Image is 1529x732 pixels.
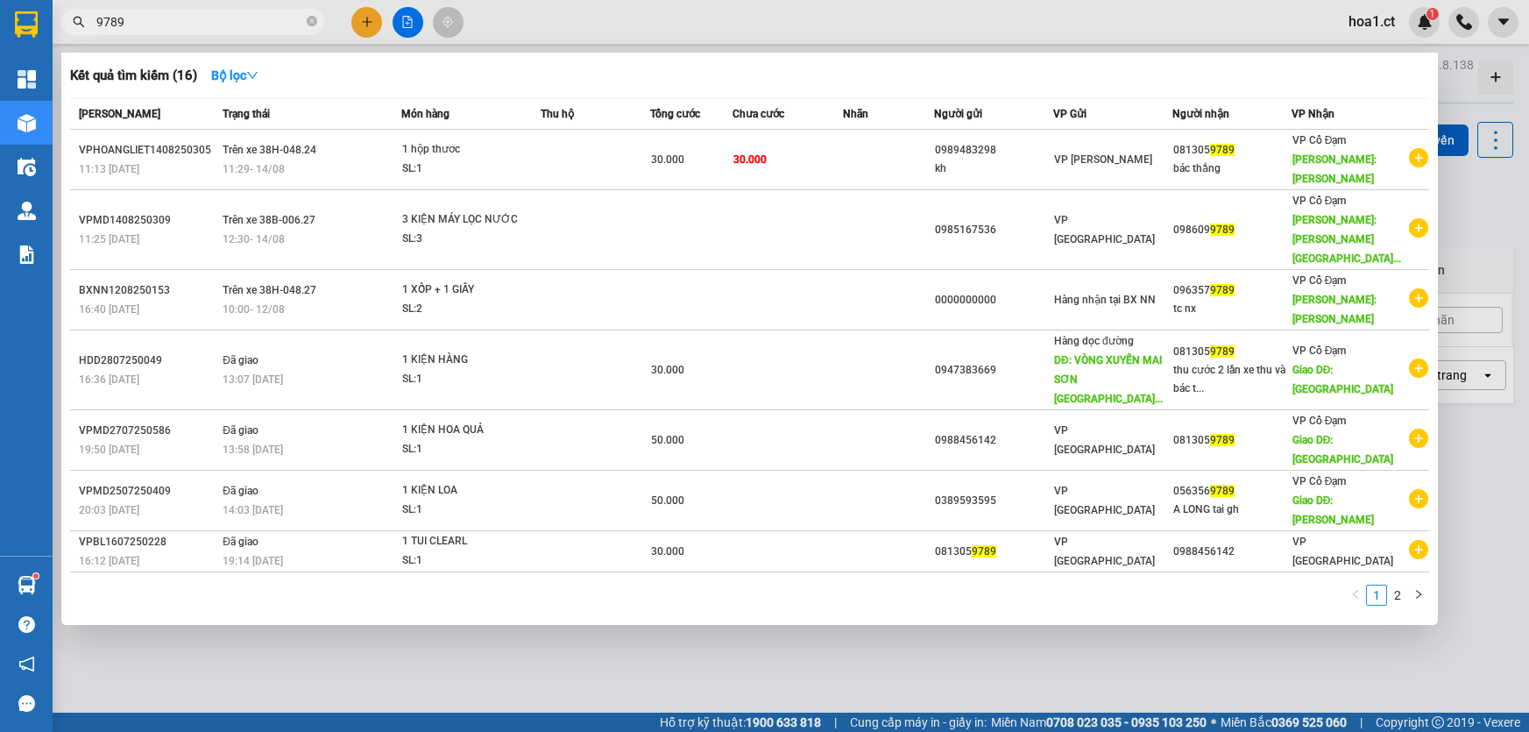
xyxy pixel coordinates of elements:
[223,354,258,366] span: Đã giao
[402,532,534,551] div: 1 TUI CLEARL
[1388,586,1407,605] a: 2
[1054,536,1155,567] span: VP [GEOGRAPHIC_DATA]
[1409,288,1428,308] span: plus-circle
[79,555,139,567] span: 16:12 [DATE]
[935,361,1052,380] div: 0947383669
[73,16,85,28] span: search
[402,481,534,501] div: 1 KIỆN LOA
[1413,589,1424,600] span: right
[1054,485,1155,516] span: VP [GEOGRAPHIC_DATA]
[1292,345,1347,357] span: VP Cổ Đạm
[1173,543,1291,561] div: 0988456142
[1172,108,1229,120] span: Người nhận
[650,108,700,120] span: Tổng cước
[402,281,534,300] div: 1 XỐP + 1 GIẤY
[1408,585,1429,606] li: Next Page
[1292,475,1347,487] span: VP Cổ Đạm
[79,352,217,370] div: HDD2807250049
[1054,424,1155,456] span: VP [GEOGRAPHIC_DATA]
[1366,585,1387,606] li: 1
[1210,345,1235,358] span: 9789
[1409,489,1428,508] span: plus-circle
[1054,354,1163,405] span: DĐ: VÒNG XUYẾN MAI SƠN [GEOGRAPHIC_DATA]...
[79,422,217,440] div: VPMD2707250586
[79,444,139,456] span: 19:50 [DATE]
[402,351,534,370] div: 1 KIỆN HÀNG
[402,440,534,459] div: SL: 1
[1409,148,1428,167] span: plus-circle
[401,108,449,120] span: Món hàng
[935,160,1052,178] div: kh
[1292,294,1377,325] span: [PERSON_NAME]: [PERSON_NAME]
[1292,274,1347,287] span: VP Cổ Đạm
[18,114,36,132] img: warehouse-icon
[935,141,1052,160] div: 0989483298
[1173,300,1291,318] div: tc nx
[307,16,317,26] span: close-circle
[402,501,534,520] div: SL: 1
[223,108,270,120] span: Trạng thái
[1173,482,1291,501] div: 056356
[1054,214,1155,245] span: VP [GEOGRAPHIC_DATA]
[223,424,258,437] span: Đã giao
[18,202,36,220] img: warehouse-icon
[33,573,39,579] sup: 1
[733,108,784,120] span: Chưa cước
[1173,221,1291,239] div: 098609
[1367,586,1386,605] a: 1
[972,545,996,558] span: 9789
[733,153,767,166] span: 30.000
[18,695,35,712] span: message
[1054,335,1134,347] span: Hàng dọc đường
[223,144,316,156] span: Trên xe 38H-048.24
[18,70,36,89] img: dashboard-icon
[79,574,217,593] div: VPXG1207250502
[1173,343,1291,361] div: 081305
[1292,494,1374,526] span: Giao DĐ: [PERSON_NAME]
[1173,431,1291,450] div: 081305
[223,233,285,245] span: 12:30 - 14/08
[1210,485,1235,497] span: 9789
[18,245,36,264] img: solution-icon
[1210,224,1235,236] span: 9789
[1173,361,1291,398] div: thu cước 2 lần xe thu và bác t...
[1053,108,1087,120] span: VP Gửi
[223,373,283,386] span: 13:07 [DATE]
[223,163,285,175] span: 11:29 - 14/08
[402,300,534,319] div: SL: 2
[651,153,684,166] span: 30.000
[843,108,868,120] span: Nhãn
[79,533,217,551] div: VPBL1607250228
[1210,434,1235,446] span: 9789
[402,370,534,389] div: SL: 1
[223,536,258,548] span: Đã giao
[402,421,534,440] div: 1 KIỆN HOA QUẢ
[935,221,1052,239] div: 0985167536
[1210,284,1235,296] span: 9789
[1173,160,1291,178] div: bác thắng
[223,485,258,497] span: Đã giao
[651,434,684,446] span: 50.000
[70,67,197,85] h3: Kết quả tìm kiếm ( 16 )
[18,576,36,594] img: warehouse-icon
[1292,134,1347,146] span: VP Cổ Đạm
[223,303,285,316] span: 10:00 - 12/08
[211,68,258,82] strong: Bộ lọc
[15,11,38,38] img: logo-vxr
[1345,585,1366,606] li: Previous Page
[18,656,35,672] span: notification
[96,12,303,32] input: Tìm tên, số ĐT hoặc mã đơn
[79,504,139,516] span: 20:03 [DATE]
[935,291,1052,309] div: 0000000000
[223,444,283,456] span: 13:58 [DATE]
[246,69,258,82] span: down
[402,210,534,230] div: 3 KIỆN MÁY LỌC NƯỚC
[541,108,574,120] span: Thu hộ
[1292,434,1393,465] span: Giao DĐ: [GEOGRAPHIC_DATA]
[1173,281,1291,300] div: 096357
[79,211,217,230] div: VPMD1408250309
[1387,585,1408,606] li: 2
[1345,585,1366,606] button: left
[1292,415,1347,427] span: VP Cổ Đạm
[307,14,317,31] span: close-circle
